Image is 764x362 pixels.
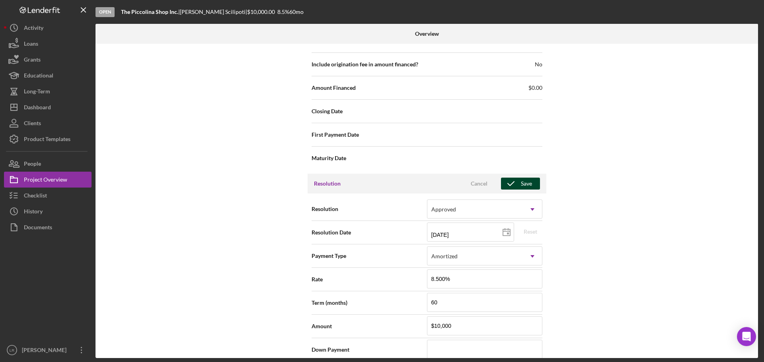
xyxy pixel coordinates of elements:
span: Amount Financed [312,84,356,92]
button: Documents [4,219,92,235]
div: [PERSON_NAME] Scilipoti | [180,9,247,15]
button: Cancel [459,178,499,190]
div: History [24,203,43,221]
div: Save [521,178,532,190]
div: Documents [24,219,52,237]
button: Educational [4,68,92,83]
button: Product Templates [4,131,92,147]
span: Resolution Date [312,228,427,236]
span: Include origination fee in amount financed? [312,60,418,68]
button: History [4,203,92,219]
b: Overview [415,31,439,37]
button: People [4,156,92,172]
div: 8.5 % [277,9,289,15]
div: Loans [24,36,38,54]
button: Grants [4,52,92,68]
button: Save [501,178,540,190]
div: Approved [431,206,456,213]
button: Reset [518,226,542,238]
div: [PERSON_NAME] [20,342,72,360]
div: Product Templates [24,131,70,149]
div: Reset [524,226,537,238]
div: People [24,156,41,174]
span: Maturity Date [312,154,346,162]
button: Long-Term [4,83,92,99]
div: Open Intercom Messenger [737,327,756,346]
span: Payment Type [312,252,427,260]
span: No [535,60,542,68]
span: Rate [312,275,427,283]
button: Checklist [4,188,92,203]
span: Closing Date [312,107,343,115]
div: Educational [24,68,53,85]
div: Checklist [24,188,47,205]
button: Project Overview [4,172,92,188]
span: Down Payment [312,346,427,354]
span: Resolution [312,205,427,213]
h3: Resolution [314,180,341,188]
div: Clients [24,115,41,133]
div: Activity [24,20,43,38]
span: Term (months) [312,299,427,307]
div: Dashboard [24,99,51,117]
button: LR[PERSON_NAME] [4,342,92,358]
span: First Payment Date [312,131,359,139]
button: Loans [4,36,92,52]
div: Amortized [431,253,458,259]
div: Open [95,7,115,17]
div: Grants [24,52,41,70]
div: | [121,9,180,15]
button: Dashboard [4,99,92,115]
div: Long-Term [24,83,50,101]
div: $10,000.00 [247,9,277,15]
text: LR [10,348,14,352]
span: $0.00 [528,84,542,92]
button: Activity [4,20,92,36]
div: 60 mo [289,9,304,15]
span: Amount [312,322,427,330]
button: Clients [4,115,92,131]
div: Cancel [471,178,487,190]
div: Project Overview [24,172,67,190]
b: The Piccolina Shop Inc. [121,8,178,15]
